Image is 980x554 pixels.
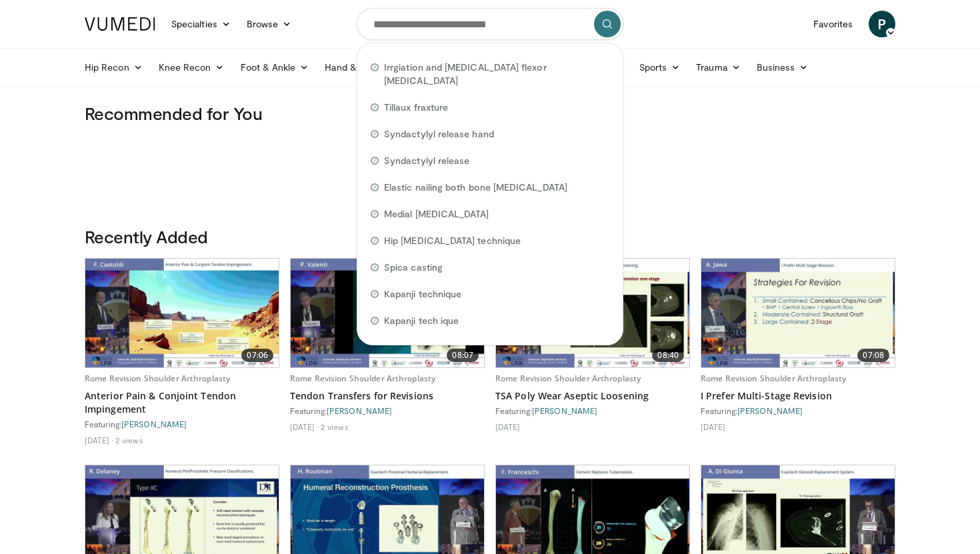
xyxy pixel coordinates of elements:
[77,54,151,81] a: Hip Recon
[701,421,726,432] li: [DATE]
[290,389,485,403] a: Tendon Transfers for Revisions
[701,259,895,367] img: a3fe917b-418f-4b37-ad2e-b0d12482d850.620x360_q85_upscale.jpg
[85,259,279,367] a: 07:06
[85,259,279,367] img: 8037028b-5014-4d38-9a8c-71d966c81743.620x360_q85_upscale.jpg
[290,421,319,432] li: [DATE]
[384,207,489,221] span: Medial [MEDICAL_DATA]
[447,349,479,362] span: 08:07
[317,54,403,81] a: Hand & Wrist
[532,406,597,415] a: [PERSON_NAME]
[384,261,443,274] span: Spica casting
[121,419,187,429] a: [PERSON_NAME]
[85,226,895,247] h3: Recently Added
[688,54,749,81] a: Trauma
[384,181,567,194] span: Elastic nailing both bone [MEDICAL_DATA]
[384,314,459,327] span: Kapanji tech ique
[495,421,521,432] li: [DATE]
[85,373,230,384] a: Rome Revision Shoulder Arthroplasty
[857,349,889,362] span: 07:08
[163,11,239,37] a: Specialties
[291,259,484,367] img: f121adf3-8f2a-432a-ab04-b981073a2ae5.620x360_q85_upscale.jpg
[495,373,641,384] a: Rome Revision Shoulder Arthroplasty
[384,154,469,167] span: Syndactylyl release
[652,349,684,362] span: 08:40
[115,435,143,445] li: 2 views
[869,11,895,37] a: P
[85,17,155,31] img: VuMedi Logo
[327,406,392,415] a: [PERSON_NAME]
[291,259,484,367] a: 08:07
[701,405,895,416] div: Featuring:
[290,405,485,416] div: Featuring:
[805,11,861,37] a: Favorites
[384,61,609,87] span: Irrgiation and [MEDICAL_DATA] flexor [MEDICAL_DATA]
[241,349,273,362] span: 07:06
[85,419,279,429] div: Featuring:
[151,54,233,81] a: Knee Recon
[85,435,113,445] li: [DATE]
[290,373,435,384] a: Rome Revision Shoulder Arthroplasty
[631,54,689,81] a: Sports
[85,389,279,416] a: Anterior Pain & Conjoint Tendon Impingement
[701,259,895,367] a: 07:08
[701,389,895,403] a: I Prefer Multi-Stage Revision
[495,389,690,403] a: TSA Poly Wear Aseptic Loosening
[357,8,623,40] input: Search topics, interventions
[737,406,803,415] a: [PERSON_NAME]
[701,373,846,384] a: Rome Revision Shoulder Arthroplasty
[321,421,349,432] li: 2 views
[384,287,461,301] span: Kapanji technique
[495,405,690,416] div: Featuring:
[384,101,448,114] span: Tillaux fraxture
[749,54,817,81] a: Business
[85,103,895,124] h3: Recommended for You
[239,11,300,37] a: Browse
[384,234,521,247] span: Hip [MEDICAL_DATA] technique
[233,54,317,81] a: Foot & Ankle
[384,127,494,141] span: Syndactylyl release hand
